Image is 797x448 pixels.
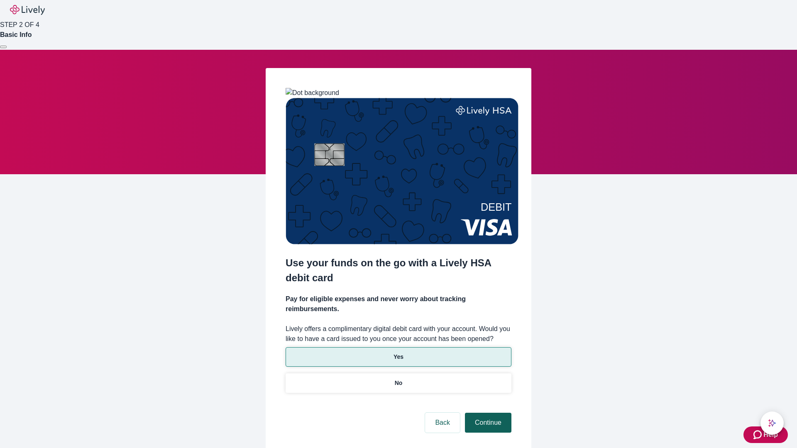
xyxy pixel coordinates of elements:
h2: Use your funds on the go with a Lively HSA debit card [286,256,511,285]
label: Lively offers a complimentary digital debit card with your account. Would you like to have a card... [286,324,511,344]
button: Continue [465,413,511,433]
h4: Pay for eligible expenses and never worry about tracking reimbursements. [286,294,511,314]
p: No [395,379,403,387]
button: No [286,373,511,393]
span: Help [763,430,778,440]
img: Lively [10,5,45,15]
img: Debit card [286,98,518,244]
svg: Zendesk support icon [753,430,763,440]
button: Yes [286,347,511,367]
button: chat [760,411,784,435]
svg: Lively AI Assistant [768,419,776,427]
p: Yes [394,353,403,361]
button: Zendesk support iconHelp [743,426,788,443]
button: Back [425,413,460,433]
img: Dot background [286,88,339,98]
